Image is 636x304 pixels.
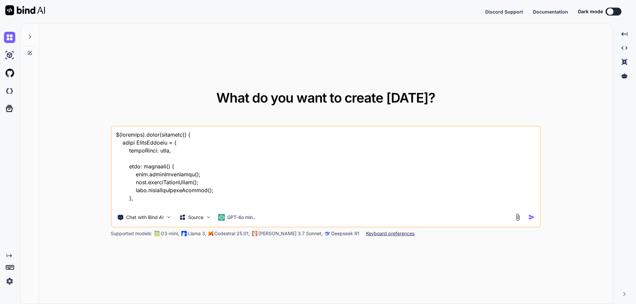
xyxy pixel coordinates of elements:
img: githubLight [4,67,15,79]
img: icon [528,214,535,221]
button: Discord Support [485,8,523,15]
span: Discord Support [485,9,523,15]
img: Pick Models [205,214,211,220]
img: settings [4,276,15,287]
img: GPT-4o mini [218,214,225,221]
p: Chat with Bind AI [126,214,164,221]
img: attachment [514,213,522,221]
p: Codestral 25.01, [214,230,250,237]
img: Bind AI [5,5,45,15]
img: chat [4,32,15,43]
img: claude [325,231,330,236]
img: GPT-4 [154,231,159,236]
p: Llama 3, [188,230,206,237]
img: Mistral-AI [208,231,213,236]
p: [PERSON_NAME] 3.7 Sonnet, [258,230,323,237]
p: Supported models: [111,230,152,237]
textarea: $(loremips).dolor(sitametc() { adipi ElitsEddoeiu = { tempoRinci: utla, etdo: magnaali() { enim.a... [112,127,540,209]
span: What do you want to create [DATE]? [216,90,435,106]
p: GPT-4o min.. [227,214,255,221]
p: Deepseek R1 [331,230,359,237]
p: O3-mini, [161,230,179,237]
span: Documentation [533,9,568,15]
img: claude [252,231,257,236]
p: Keyboard preferences [366,230,414,237]
button: Documentation [533,8,568,15]
img: Llama2 [181,231,186,236]
span: Dark mode [578,8,603,15]
p: Source [188,214,203,221]
img: ai-studio [4,50,15,61]
img: darkCloudIdeIcon [4,85,15,97]
img: Pick Tools [166,214,171,220]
